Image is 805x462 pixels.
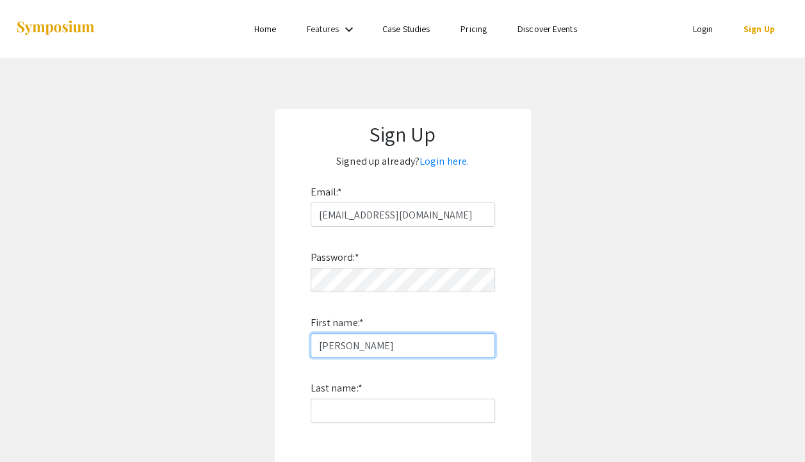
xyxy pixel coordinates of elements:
a: Discover Events [517,23,577,35]
label: Password: [311,247,359,268]
a: Login [692,23,713,35]
a: Sign Up [744,23,775,35]
a: Pricing [460,23,487,35]
a: Home [254,23,276,35]
label: Last name: [311,378,362,399]
mat-icon: Expand Features list [341,22,357,37]
label: First name: [311,313,364,333]
a: Features [307,23,339,35]
a: Case Studies [382,23,430,35]
img: Symposium by ForagerOne [15,20,95,37]
iframe: Chat [10,404,54,452]
a: Login here. [419,154,469,168]
p: Signed up already? [288,151,518,172]
label: Email: [311,182,343,202]
h1: Sign Up [288,122,518,146]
